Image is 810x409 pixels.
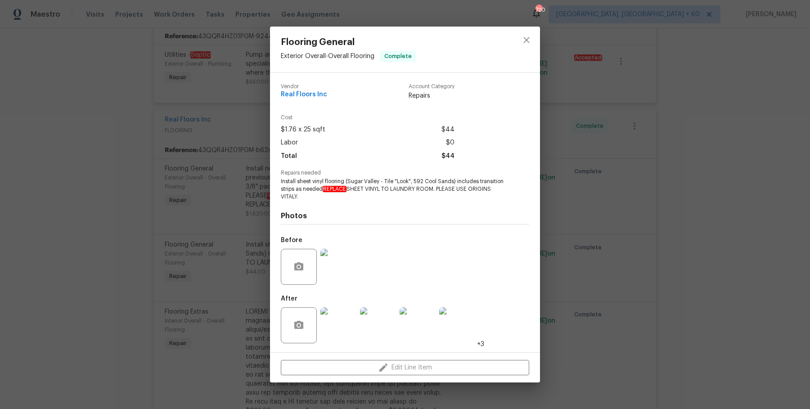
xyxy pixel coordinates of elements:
span: Flooring General [281,37,416,47]
h5: After [281,296,297,302]
button: close [516,29,537,51]
span: $0 [446,136,454,149]
span: $44 [441,150,454,163]
span: Repairs needed [281,170,529,176]
div: 720 [535,5,542,14]
span: Real Floors Inc [281,91,327,98]
span: Cost [281,115,454,121]
span: Total [281,150,297,163]
h4: Photos [281,211,529,220]
h5: Before [281,237,302,243]
span: Repairs [409,91,454,100]
span: Complete [381,52,415,61]
span: +3 [477,340,484,349]
span: $44 [441,123,454,136]
span: Labor [281,136,298,149]
span: Exterior Overall - Overall Flooring [281,53,374,59]
span: $1.76 x 25 sqft [281,123,325,136]
span: Account Category [409,84,454,90]
em: REPLACE [323,186,346,192]
span: Vendor [281,84,327,90]
span: Install sheet vinyl flooring (Sugar Valley - Tile "Look", 592 Cool Sands) includes transition str... [281,178,504,200]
